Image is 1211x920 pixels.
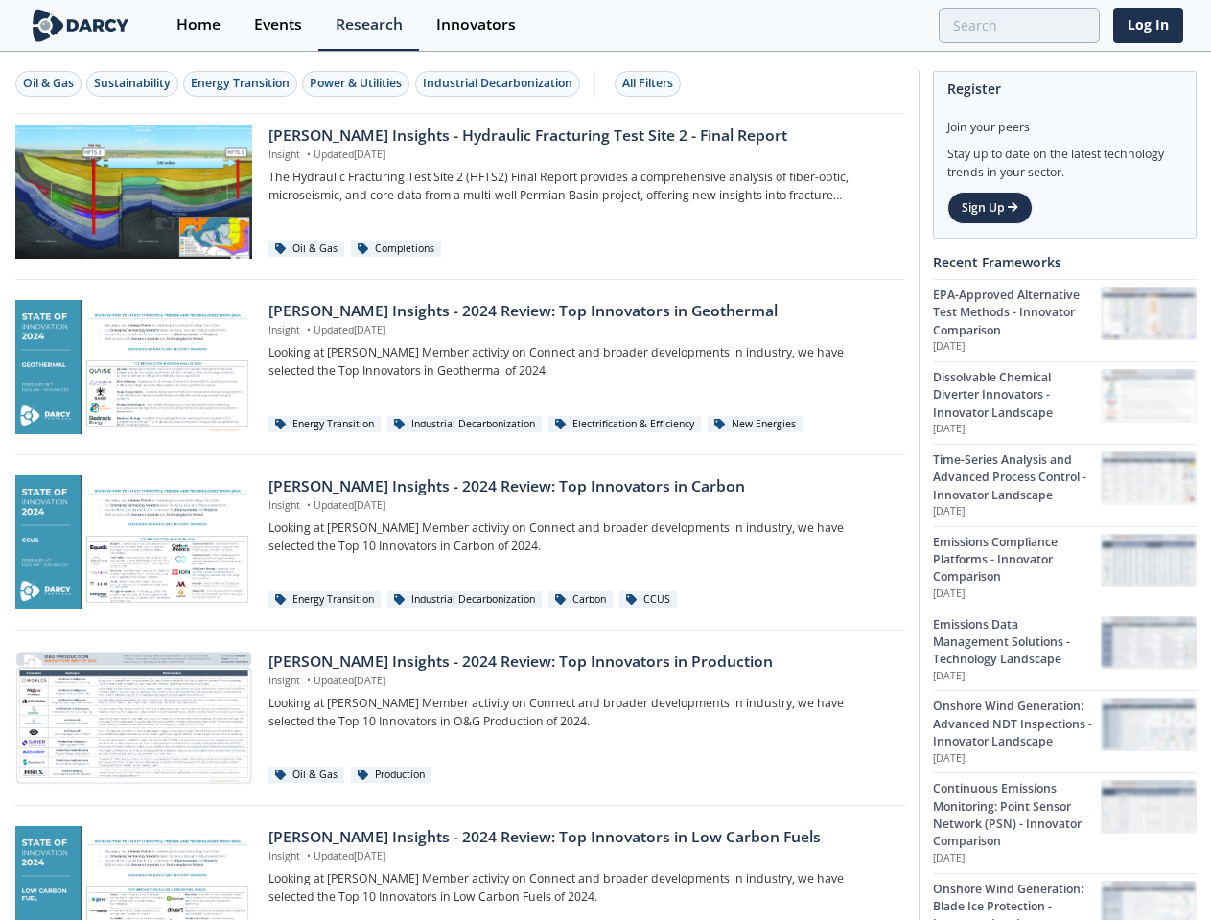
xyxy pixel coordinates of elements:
p: [DATE] [933,586,1101,602]
p: Insight Updated [DATE] [268,498,891,514]
div: Carbon [548,591,613,609]
div: Production [351,767,431,784]
button: Industrial Decarbonization [415,71,580,97]
div: Events [254,17,302,33]
div: Industrial Decarbonization [423,75,572,92]
p: Looking at [PERSON_NAME] Member activity on Connect and broader developments in industry, we have... [268,344,891,379]
p: Looking at [PERSON_NAME] Member activity on Connect and broader developments in industry, we have... [268,695,891,730]
p: Insight Updated [DATE] [268,148,891,163]
a: Time-Series Analysis and Advanced Process Control - Innovator Landscape [DATE] Time-Series Analys... [933,444,1197,526]
div: Continuous Emissions Monitoring: Point Sensor Network (PSN) - Innovator Comparison [933,780,1101,851]
img: logo-wide.svg [29,9,133,42]
a: Continuous Emissions Monitoring: Point Sensor Network (PSN) - Innovator Comparison [DATE] Continu... [933,772,1197,872]
a: Darcy Insights - 2024 Review: Top Innovators in Production preview [PERSON_NAME] Insights - 2024 ... [15,651,905,785]
div: Join your peers [947,105,1182,136]
div: Oil & Gas [23,75,74,92]
p: Looking at [PERSON_NAME] Member activity on Connect and broader developments in industry, we have... [268,519,891,555]
p: [DATE] [933,751,1101,767]
div: All Filters [622,75,673,92]
a: Onshore Wind Generation: Advanced NDT Inspections - Innovator Landscape [DATE] Onshore Wind Gener... [933,690,1197,772]
div: Power & Utilities [310,75,402,92]
span: • [303,148,314,161]
div: Energy Transition [268,591,381,609]
div: Home [176,17,221,33]
span: • [303,674,314,687]
p: [DATE] [933,669,1101,684]
div: Onshore Wind Generation: Advanced NDT Inspections - Innovator Landscape [933,698,1101,750]
span: • [303,498,314,512]
div: Register [947,72,1182,105]
div: Emissions Compliance Platforms - Innovator Comparison [933,534,1101,586]
div: Oil & Gas [268,767,344,784]
p: Insight Updated [DATE] [268,674,891,689]
button: Sustainability [86,71,178,97]
div: [PERSON_NAME] Insights - 2024 Review: Top Innovators in Carbon [268,475,891,498]
div: Completions [351,241,441,258]
div: Electrification & Efficiency [548,416,701,433]
div: Dissolvable Chemical Diverter Innovators - Innovator Landscape [933,369,1101,422]
div: [PERSON_NAME] Insights - 2024 Review: Top Innovators in Production [268,651,891,674]
a: Emissions Data Management Solutions - Technology Landscape [DATE] Emissions Data Management Solut... [933,609,1197,691]
div: Stay up to date on the latest technology trends in your sector. [947,136,1182,181]
div: Time-Series Analysis and Advanced Process Control - Innovator Landscape [933,451,1101,504]
button: Energy Transition [183,71,297,97]
p: The Hydraulic Fracturing Test Site 2 (HFTS2) Final Report provides a comprehensive analysis of fi... [268,169,891,204]
input: Advanced Search [939,8,1100,43]
p: Insight Updated [DATE] [268,323,891,338]
a: Emissions Compliance Platforms - Innovator Comparison [DATE] Emissions Compliance Platforms - Inn... [933,526,1197,609]
div: New Energies [708,416,803,433]
div: Oil & Gas [268,241,344,258]
div: Innovators [436,17,516,33]
div: Energy Transition [191,75,290,92]
p: [DATE] [933,851,1101,866]
p: [DATE] [933,504,1101,519]
a: EPA-Approved Alternative Test Methods - Innovator Comparison [DATE] EPA-Approved Alternative Test... [933,279,1197,361]
p: Looking at [PERSON_NAME] Member activity on Connect and broader developments in industry, we have... [268,870,891,906]
span: • [303,323,314,336]
a: Sign Up [947,192,1033,224]
div: CCUS [619,591,677,609]
div: [PERSON_NAME] Insights - Hydraulic Fracturing Test Site 2 - Final Report [268,125,891,148]
a: Dissolvable Chemical Diverter Innovators - Innovator Landscape [DATE] Dissolvable Chemical Divert... [933,361,1197,444]
a: Darcy Insights - 2024 Review: Top Innovators in Geothermal preview [PERSON_NAME] Insights - 2024 ... [15,300,905,434]
span: • [303,849,314,862]
p: [DATE] [933,339,1101,355]
a: Darcy Insights - Hydraulic Fracturing Test Site 2 - Final Report preview [PERSON_NAME] Insights -... [15,125,905,259]
button: All Filters [615,71,681,97]
p: [DATE] [933,422,1101,437]
div: Industrial Decarbonization [387,591,542,609]
div: Recent Frameworks [933,245,1197,279]
p: Insight Updated [DATE] [268,849,891,864]
div: [PERSON_NAME] Insights - 2024 Review: Top Innovators in Geothermal [268,300,891,323]
div: Industrial Decarbonization [387,416,542,433]
a: Darcy Insights - 2024 Review: Top Innovators in Carbon preview [PERSON_NAME] Insights - 2024 Revi... [15,475,905,609]
button: Power & Utilities [302,71,409,97]
div: Emissions Data Management Solutions - Technology Landscape [933,616,1101,669]
a: Log In [1113,8,1183,43]
div: Research [336,17,403,33]
div: [PERSON_NAME] Insights - 2024 Review: Top Innovators in Low Carbon Fuels [268,826,891,849]
div: Energy Transition [268,416,381,433]
button: Oil & Gas [15,71,82,97]
div: Sustainability [94,75,171,92]
div: EPA-Approved Alternative Test Methods - Innovator Comparison [933,287,1101,339]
